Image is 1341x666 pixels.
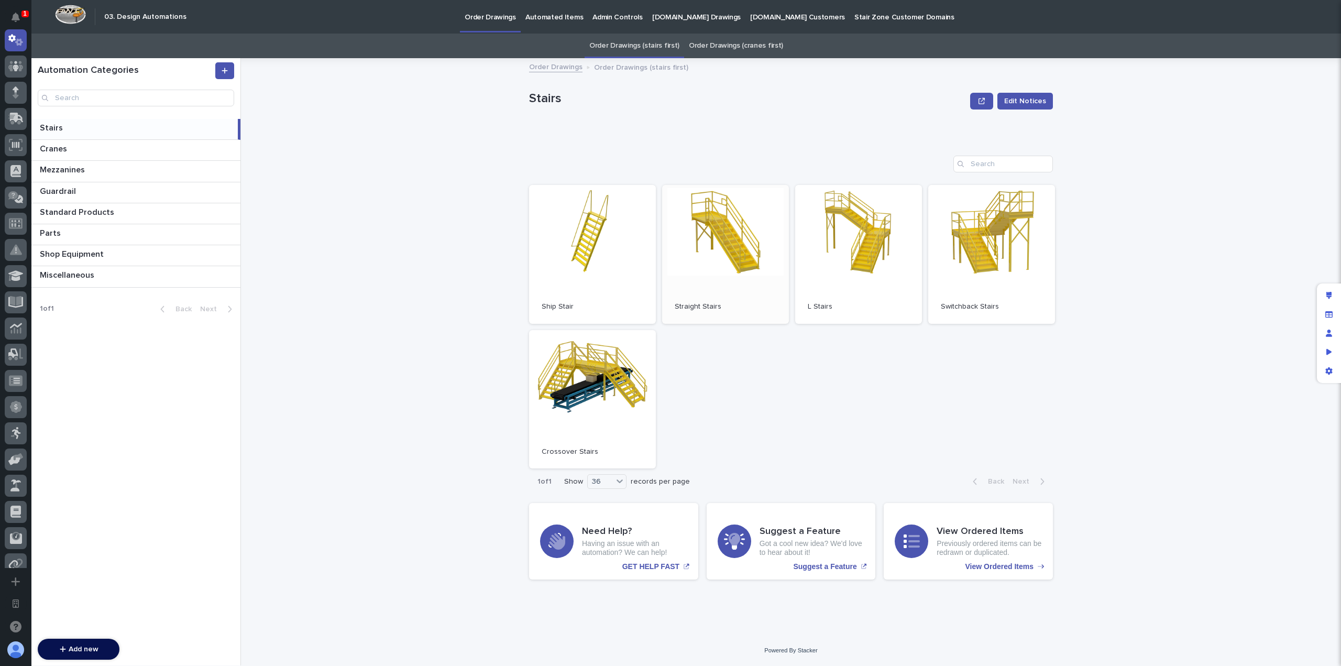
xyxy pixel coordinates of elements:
button: Edit Notices [997,93,1053,110]
p: Standard Products [40,205,116,217]
div: Manage users [1320,324,1338,343]
p: Stairs [40,121,65,133]
p: Previously ordered items can be redrawn or duplicated. [937,539,1042,557]
p: Having an issue with an automation? We can help! [582,539,687,557]
p: Straight Stairs [675,302,776,311]
a: PartsParts [31,224,240,245]
a: Straight Stairs [662,185,789,324]
button: Back [152,304,196,314]
div: Edit layout [1320,286,1338,305]
button: Back [964,477,1008,486]
a: Powered By Stacker [764,647,817,653]
button: Open workspace settings [5,593,27,615]
a: Order Drawings (cranes first) [689,34,783,58]
div: Preview as [1320,343,1338,362]
p: GET HELP FAST [622,562,679,571]
a: MezzaninesMezzanines [31,161,240,182]
button: Open support chat [5,616,27,638]
a: Shop EquipmentShop Equipment [31,245,240,266]
p: Show [564,477,583,486]
button: Next [196,304,240,314]
div: 36 [588,476,613,487]
a: Suggest a Feature [707,503,876,580]
span: Back [982,478,1004,485]
h1: Automation Categories [38,65,213,77]
input: Search [953,156,1053,172]
h3: Suggest a Feature [760,526,865,538]
p: 1 [23,10,27,17]
a: Crossover Stairs [529,330,656,469]
p: Mezzanines [40,163,87,175]
a: CranesCranes [31,140,240,161]
p: L Stairs [808,302,909,311]
button: Notifications [5,6,27,28]
p: Suggest a Feature [793,562,856,571]
a: MiscellaneousMiscellaneous [31,266,240,287]
img: Workspace Logo [55,5,86,24]
div: App settings [1320,362,1338,380]
p: Shop Equipment [40,247,106,259]
a: GET HELP FAST [529,503,698,580]
p: records per page [631,477,690,486]
div: Manage fields and data [1320,305,1338,324]
p: Ship Stair [542,302,643,311]
a: L Stairs [795,185,922,324]
span: Back [169,305,192,313]
a: View Ordered Items [884,503,1053,580]
button: Next [1008,477,1053,486]
input: Search [38,90,234,106]
a: StairsStairs [31,119,240,140]
p: Got a cool new idea? We'd love to hear about it! [760,539,865,557]
p: 1 of 1 [31,296,62,322]
p: Parts [40,226,63,238]
h3: View Ordered Items [937,526,1042,538]
p: Stairs [529,91,966,106]
p: 1 of 1 [529,469,560,495]
a: Ship Stair [529,185,656,324]
span: Edit Notices [1004,96,1046,106]
p: Order Drawings (stairs first) [594,61,688,72]
h3: Need Help? [582,526,687,538]
a: Standard ProductsStandard Products [31,203,240,224]
button: users-avatar [5,639,27,661]
p: Switchback Stairs [941,302,1042,311]
button: Add a new app... [5,571,27,593]
p: Crossover Stairs [542,447,643,456]
p: Miscellaneous [40,268,96,280]
span: Next [1013,478,1036,485]
button: Add new [38,639,119,660]
span: Next [200,305,223,313]
h2: 03. Design Automations [104,13,186,21]
a: Switchback Stairs [928,185,1055,324]
p: View Ordered Items [965,562,1034,571]
p: Cranes [40,142,69,154]
div: Notifications1 [13,13,27,29]
a: Order Drawings (stairs first) [589,34,679,58]
p: Guardrail [40,184,78,196]
a: GuardrailGuardrail [31,182,240,203]
a: Order Drawings [529,60,582,72]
